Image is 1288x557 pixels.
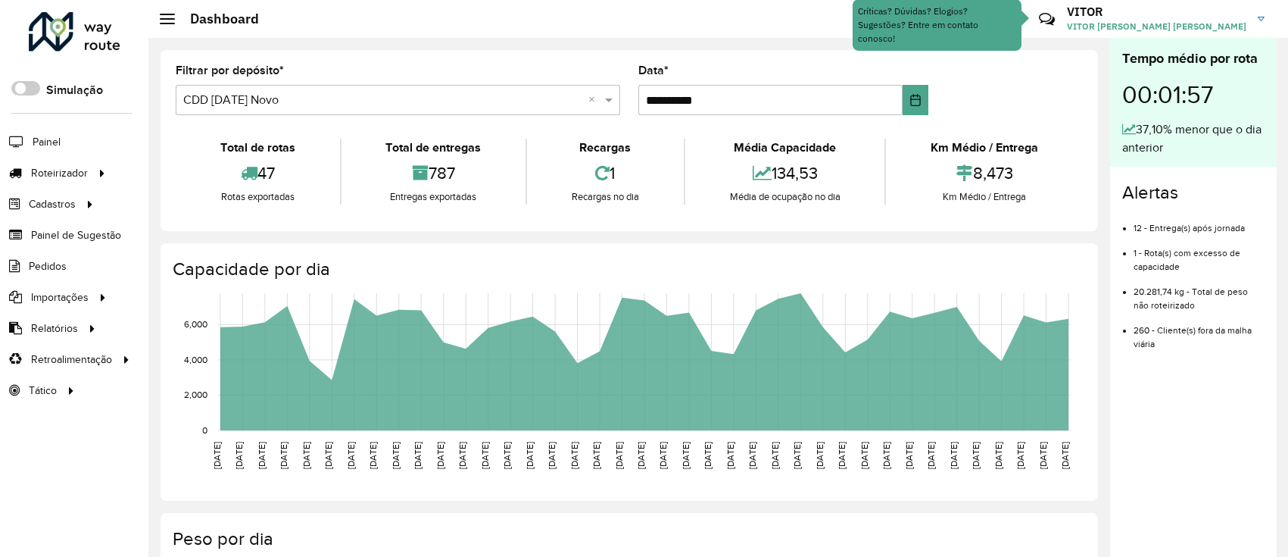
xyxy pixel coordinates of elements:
[1031,3,1063,36] a: Contato Rápido
[689,189,881,205] div: Média de ocupação no dia
[926,442,936,469] text: [DATE]
[184,390,207,400] text: 2,000
[179,189,336,205] div: Rotas exportadas
[1067,5,1246,19] h3: VITOR
[689,157,881,189] div: 134,53
[31,321,78,336] span: Relatórios
[33,134,61,150] span: Painel
[279,442,288,469] text: [DATE]
[301,442,311,469] text: [DATE]
[212,442,222,469] text: [DATE]
[1038,442,1048,469] text: [DATE]
[681,442,691,469] text: [DATE]
[31,352,112,368] span: Retroalimentação
[747,442,757,469] text: [DATE]
[31,289,89,305] span: Importações
[588,91,601,109] span: Clear all
[184,355,207,365] text: 4,000
[179,157,336,189] div: 47
[1060,442,1070,469] text: [DATE]
[569,442,579,469] text: [DATE]
[480,442,490,469] text: [DATE]
[391,442,401,469] text: [DATE]
[890,157,1079,189] div: 8,473
[525,442,535,469] text: [DATE]
[176,61,284,80] label: Filtrar por depósito
[234,442,244,469] text: [DATE]
[346,442,356,469] text: [DATE]
[31,165,88,181] span: Roteirizador
[184,319,207,329] text: 6,000
[837,442,847,469] text: [DATE]
[368,442,378,469] text: [DATE]
[1015,442,1025,469] text: [DATE]
[993,442,1003,469] text: [DATE]
[1122,182,1265,204] h4: Alertas
[1122,49,1265,69] div: Tempo médio por rota
[1122,69,1265,120] div: 00:01:57
[658,442,668,469] text: [DATE]
[904,442,914,469] text: [DATE]
[179,139,336,157] div: Total de rotas
[29,196,76,212] span: Cadastros
[29,258,67,274] span: Pedidos
[815,442,825,469] text: [DATE]
[31,227,121,243] span: Painel de Sugestão
[890,189,1079,205] div: Km Médio / Entrega
[636,442,646,469] text: [DATE]
[1122,120,1265,157] div: 37,10% menor que o dia anterior
[903,85,928,115] button: Choose Date
[457,442,467,469] text: [DATE]
[46,81,103,99] label: Simulação
[1134,274,1265,312] li: 20.281,74 kg - Total de peso não roteirizado
[173,258,1083,280] h4: Capacidade por dia
[435,442,445,469] text: [DATE]
[1134,235,1265,274] li: 1 - Rota(s) com excesso de capacidade
[971,442,981,469] text: [DATE]
[638,61,669,80] label: Data
[859,442,869,469] text: [DATE]
[890,139,1079,157] div: Km Médio / Entrega
[29,383,57,399] span: Tático
[1067,20,1246,33] span: VITOR [PERSON_NAME] [PERSON_NAME]
[531,157,680,189] div: 1
[881,442,891,469] text: [DATE]
[257,442,267,469] text: [DATE]
[345,189,522,205] div: Entregas exportadas
[547,442,557,469] text: [DATE]
[792,442,802,469] text: [DATE]
[345,139,522,157] div: Total de entregas
[323,442,333,469] text: [DATE]
[1134,312,1265,351] li: 260 - Cliente(s) fora da malha viária
[770,442,780,469] text: [DATE]
[725,442,735,469] text: [DATE]
[1134,210,1265,235] li: 12 - Entrega(s) após jornada
[703,442,713,469] text: [DATE]
[531,139,680,157] div: Recargas
[202,425,207,435] text: 0
[689,139,881,157] div: Média Capacidade
[173,528,1083,550] h4: Peso por dia
[413,442,423,469] text: [DATE]
[614,442,624,469] text: [DATE]
[949,442,959,469] text: [DATE]
[175,11,259,27] h2: Dashboard
[502,442,512,469] text: [DATE]
[591,442,601,469] text: [DATE]
[531,189,680,205] div: Recargas no dia
[345,157,522,189] div: 787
